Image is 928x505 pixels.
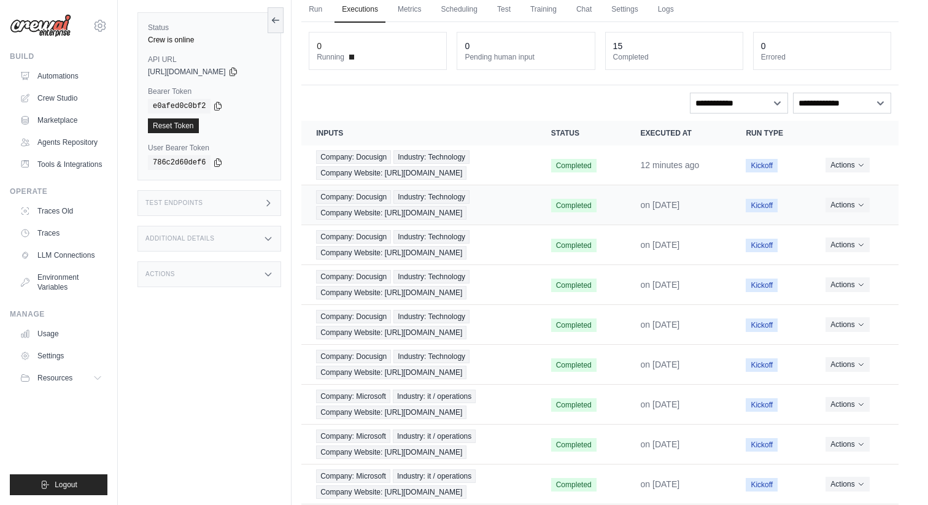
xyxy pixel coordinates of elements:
[10,309,107,319] div: Manage
[826,158,869,172] button: Actions for execution
[148,118,199,133] a: Reset Token
[317,40,322,52] div: 0
[393,430,476,443] span: Industry: it / operations
[15,245,107,265] a: LLM Connections
[316,350,522,379] a: View execution details for Company
[641,240,680,250] time: September 11, 2025 at 12:47 IST
[316,270,391,283] span: Company: Docusign
[641,399,680,409] time: September 10, 2025 at 23:39 IST
[15,346,107,366] a: Settings
[316,246,466,260] span: Company Website: [URL][DOMAIN_NAME]
[37,373,72,383] span: Resources
[148,67,226,77] span: [URL][DOMAIN_NAME]
[551,239,597,252] span: Completed
[15,368,107,388] button: Resources
[826,357,869,372] button: Actions for execution
[316,150,522,180] a: View execution details for Company
[551,279,597,292] span: Completed
[826,198,869,212] button: Actions for execution
[641,320,680,330] time: September 11, 2025 at 12:42 IST
[316,430,390,443] span: Company: Microsoft
[316,206,466,220] span: Company Website: [URL][DOMAIN_NAME]
[641,479,680,489] time: September 10, 2025 at 23:35 IST
[316,190,391,204] span: Company: Docusign
[316,350,391,363] span: Company: Docusign
[746,239,778,252] span: Kickoff
[551,478,597,492] span: Completed
[746,478,778,492] span: Kickoff
[148,143,271,153] label: User Bearer Token
[316,310,391,323] span: Company: Docusign
[145,199,203,207] h3: Test Endpoints
[393,469,476,483] span: Industry: it / operations
[826,237,869,252] button: Actions for execution
[465,52,587,62] dt: Pending human input
[148,99,211,114] code: e0afed0c0bf2
[148,35,271,45] div: Crew is online
[15,133,107,152] a: Agents Repository
[10,187,107,196] div: Operate
[15,268,107,297] a: Environment Variables
[15,88,107,108] a: Crew Studio
[148,87,271,96] label: Bearer Token
[746,318,778,332] span: Kickoff
[761,52,883,62] dt: Errored
[316,406,466,419] span: Company Website: [URL][DOMAIN_NAME]
[551,358,597,372] span: Completed
[393,190,470,204] span: Industry: Technology
[826,477,869,492] button: Actions for execution
[641,280,680,290] time: September 11, 2025 at 12:44 IST
[145,271,175,278] h3: Actions
[316,270,522,299] a: View execution details for Company
[761,40,766,52] div: 0
[551,199,597,212] span: Completed
[626,121,732,145] th: Executed at
[551,159,597,172] span: Completed
[746,279,778,292] span: Kickoff
[641,360,680,369] time: September 11, 2025 at 12:39 IST
[641,439,680,449] time: September 10, 2025 at 23:39 IST
[316,326,466,339] span: Company Website: [URL][DOMAIN_NAME]
[316,430,522,459] a: View execution details for Company
[826,277,869,292] button: Actions for execution
[393,310,470,323] span: Industry: Technology
[148,23,271,33] label: Status
[316,310,522,339] a: View execution details for Company
[826,397,869,412] button: Actions for execution
[10,14,71,37] img: Logo
[393,150,470,164] span: Industry: Technology
[536,121,626,145] th: Status
[145,235,214,242] h3: Additional Details
[316,166,466,180] span: Company Website: [URL][DOMAIN_NAME]
[148,55,271,64] label: API URL
[316,230,522,260] a: View execution details for Company
[148,155,211,170] code: 786c2d60def6
[613,52,735,62] dt: Completed
[746,398,778,412] span: Kickoff
[826,317,869,332] button: Actions for execution
[613,40,623,52] div: 15
[731,121,811,145] th: Run Type
[15,66,107,86] a: Automations
[10,474,107,495] button: Logout
[316,190,522,220] a: View execution details for Company
[316,366,466,379] span: Company Website: [URL][DOMAIN_NAME]
[15,155,107,174] a: Tools & Integrations
[551,318,597,332] span: Completed
[746,438,778,452] span: Kickoff
[393,390,476,403] span: Industry: it / operations
[316,390,522,419] a: View execution details for Company
[746,159,778,172] span: Kickoff
[746,358,778,372] span: Kickoff
[316,150,391,164] span: Company: Docusign
[316,485,466,499] span: Company Website: [URL][DOMAIN_NAME]
[826,437,869,452] button: Actions for execution
[316,230,391,244] span: Company: Docusign
[316,469,522,499] a: View execution details for Company
[393,230,470,244] span: Industry: Technology
[465,40,470,52] div: 0
[393,270,470,283] span: Industry: Technology
[551,438,597,452] span: Completed
[316,445,466,459] span: Company Website: [URL][DOMAIN_NAME]
[15,223,107,243] a: Traces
